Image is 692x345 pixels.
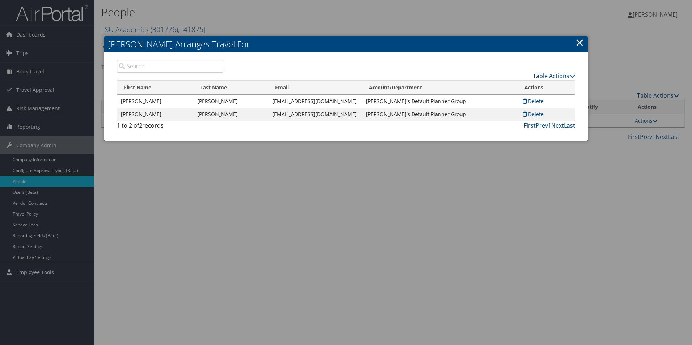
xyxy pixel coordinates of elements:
[117,95,194,108] td: [PERSON_NAME]
[269,108,362,121] td: [EMAIL_ADDRESS][DOMAIN_NAME]
[269,81,362,95] th: Email: activate to sort column ascending
[551,122,564,129] a: Next
[194,81,269,95] th: Last Name: activate to sort column ascending
[575,35,584,50] a: Close
[117,108,194,121] td: [PERSON_NAME]
[194,95,269,108] td: [PERSON_NAME]
[269,95,362,108] td: [EMAIL_ADDRESS][DOMAIN_NAME]
[518,81,575,95] th: Actions
[139,122,142,129] span: 2
[564,122,575,129] a: Last
[533,72,575,80] a: Table Actions
[117,121,223,133] div: 1 to 2 of records
[548,122,551,129] a: 1
[104,36,588,52] h2: [PERSON_NAME] Arranges Travel For
[117,81,194,95] th: First Name: activate to sort column ascending
[524,122,536,129] a: First
[522,111,544,118] a: Delete
[536,122,548,129] a: Prev
[362,81,518,95] th: Account/Department: activate to sort column ascending
[194,108,269,121] td: [PERSON_NAME]
[117,60,223,73] input: Search
[362,108,518,121] td: [PERSON_NAME]'s Default Planner Group
[522,98,544,105] a: Delete
[362,95,518,108] td: [PERSON_NAME]'s Default Planner Group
